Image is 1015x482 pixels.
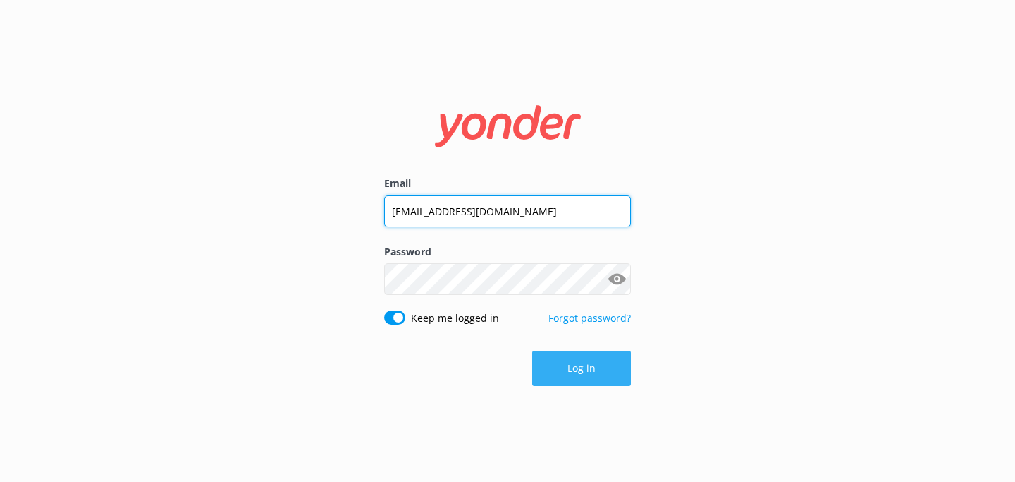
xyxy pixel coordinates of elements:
label: Email [384,176,631,191]
label: Keep me logged in [411,311,499,326]
button: Log in [532,351,631,386]
button: Show password [603,265,631,294]
a: Forgot password? [548,311,631,325]
label: Password [384,244,631,260]
input: user@emailaddress.com [384,195,631,227]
